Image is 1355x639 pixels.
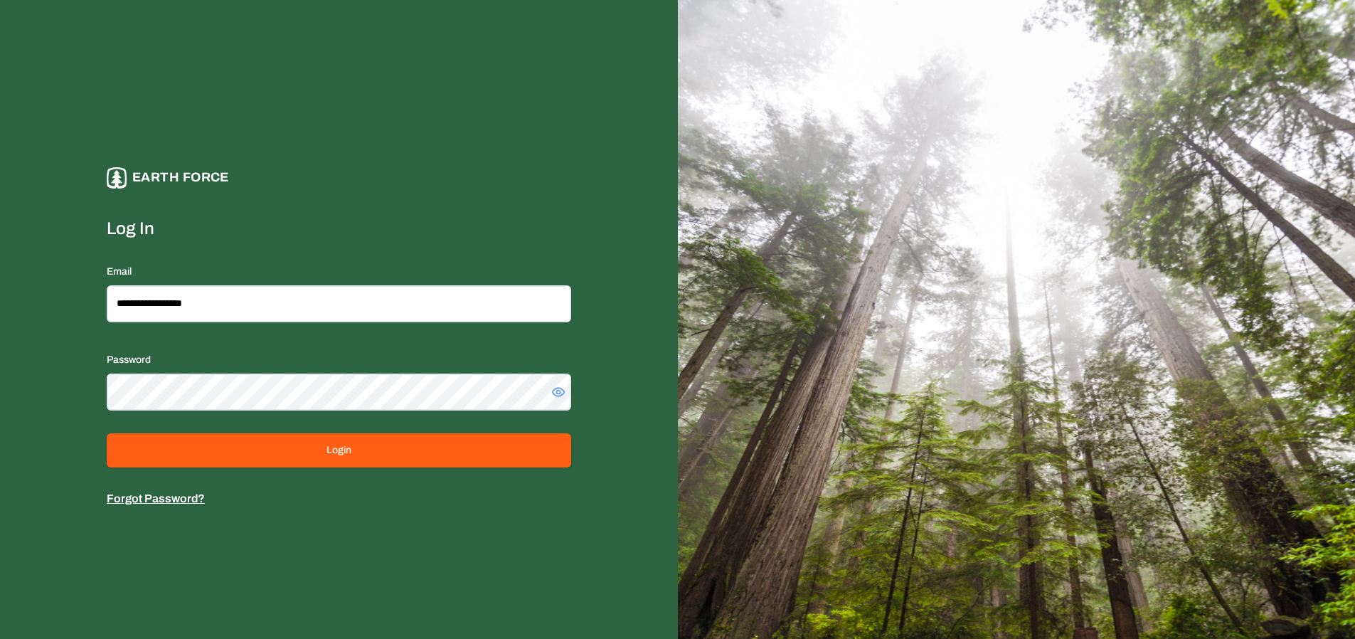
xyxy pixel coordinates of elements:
label: Email [107,266,132,277]
button: Login [107,433,571,468]
p: Earth force [132,167,229,188]
img: earthforce-logo-white-uG4MPadI.svg [107,167,127,188]
label: Password [107,354,151,365]
label: Log In [107,217,571,240]
p: Forgot Password? [107,490,571,507]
